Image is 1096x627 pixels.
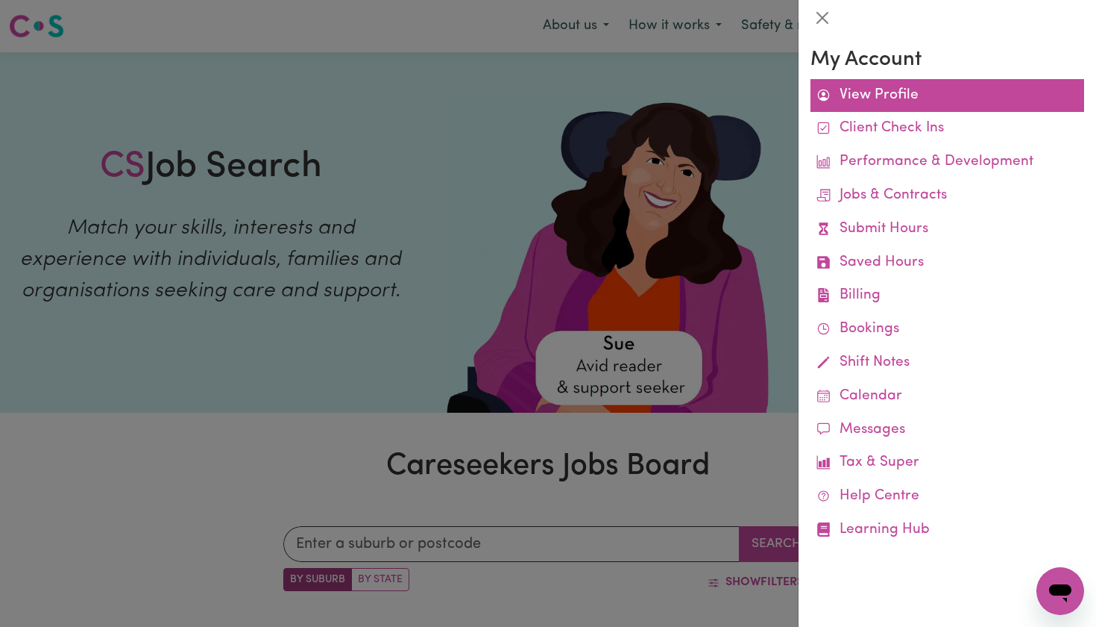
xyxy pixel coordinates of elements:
[810,79,1084,113] a: View Profile
[810,179,1084,213] a: Jobs & Contracts
[810,213,1084,246] a: Submit Hours
[810,313,1084,346] a: Bookings
[810,446,1084,480] a: Tax & Super
[810,112,1084,146] a: Client Check Ins
[810,6,834,30] button: Close
[810,346,1084,380] a: Shift Notes
[810,48,1084,73] h3: My Account
[1036,567,1084,615] iframe: Button to launch messaging window
[810,146,1084,179] a: Performance & Development
[810,514,1084,547] a: Learning Hub
[810,246,1084,280] a: Saved Hours
[810,414,1084,447] a: Messages
[810,380,1084,414] a: Calendar
[810,279,1084,313] a: Billing
[810,480,1084,514] a: Help Centre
